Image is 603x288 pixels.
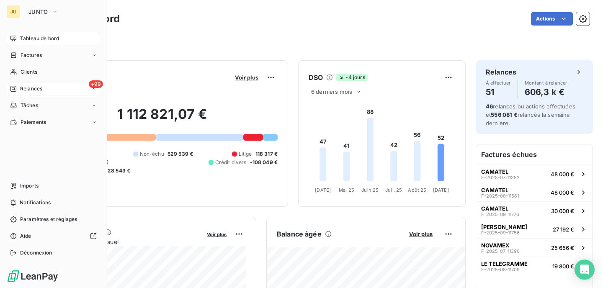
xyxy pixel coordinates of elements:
[235,74,258,81] span: Voir plus
[339,187,354,193] tspan: Mai 25
[7,5,20,18] div: JU
[239,150,252,158] span: Litige
[481,168,508,175] span: CAMATEL
[204,230,229,238] button: Voir plus
[89,80,103,88] span: +99
[551,208,574,214] span: 30 000 €
[20,216,77,223] span: Paramètres et réglages
[552,263,574,270] span: 19 800 €
[551,171,574,177] span: 48 000 €
[250,159,278,166] span: -108 049 €
[481,212,519,217] span: F-2025-09-11776
[575,260,595,280] div: Open Intercom Messenger
[20,182,39,190] span: Imports
[433,187,449,193] tspan: [DATE]
[476,165,593,183] button: CAMATELF-2025-07-1138248 000 €
[486,103,575,126] span: relances ou actions effectuées et relancés la semaine dernière.
[481,260,528,267] span: LE TELEGRAMME
[486,85,511,99] h4: 51
[481,193,519,198] span: F-2025-08-11561
[20,249,52,257] span: Déconnexion
[140,150,164,158] span: Non-échu
[47,237,201,246] span: Chiffre d'affaires mensuel
[551,189,574,196] span: 48 000 €
[486,103,493,110] span: 46
[309,72,323,82] h6: DSO
[215,159,247,166] span: Crédit divers
[407,230,435,238] button: Voir plus
[486,80,511,85] span: À effectuer
[476,238,593,257] button: NOVAMEXF-2025-07-1139025 656 €
[476,220,593,238] button: [PERSON_NAME]F-2025-09-1175627 192 €
[232,74,261,81] button: Voir plus
[481,230,520,235] span: F-2025-09-11756
[255,150,278,158] span: 118 317 €
[361,187,379,193] tspan: Juin 25
[481,249,520,254] span: F-2025-07-11390
[105,167,130,175] span: -28 543 €
[476,183,593,201] button: CAMATELF-2025-08-1156148 000 €
[167,150,193,158] span: 529 539 €
[408,187,426,193] tspan: Août 25
[21,51,42,59] span: Factures
[409,231,433,237] span: Voir plus
[476,144,593,165] h6: Factures échues
[481,224,527,230] span: [PERSON_NAME]
[47,106,278,131] h2: 1 112 821,07 €
[311,88,352,95] span: 6 derniers mois
[385,187,402,193] tspan: Juil. 25
[481,242,510,249] span: NOVAMEX
[525,85,567,99] h4: 606,3 k €
[7,229,100,243] a: Aide
[277,229,322,239] h6: Balance âgée
[481,205,508,212] span: CAMATEL
[553,226,574,233] span: 27 192 €
[207,231,227,237] span: Voir plus
[486,67,516,77] h6: Relances
[476,201,593,220] button: CAMATELF-2025-09-1177630 000 €
[551,244,574,251] span: 25 656 €
[315,187,331,193] tspan: [DATE]
[525,80,567,85] span: Montant à relancer
[491,111,517,118] span: 556 081 €
[20,85,42,93] span: Relances
[20,232,31,240] span: Aide
[20,199,51,206] span: Notifications
[481,267,520,272] span: F-2025-08-11709
[531,12,573,26] button: Actions
[336,74,367,81] span: -4 jours
[481,175,520,180] span: F-2025-07-11382
[20,35,59,42] span: Tableau de bord
[476,257,593,275] button: LE TELEGRAMMEF-2025-08-1170919 800 €
[21,102,38,109] span: Tâches
[21,68,37,76] span: Clients
[28,8,48,15] span: JUNTO
[481,187,508,193] span: CAMATEL
[7,270,59,283] img: Logo LeanPay
[21,118,46,126] span: Paiements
